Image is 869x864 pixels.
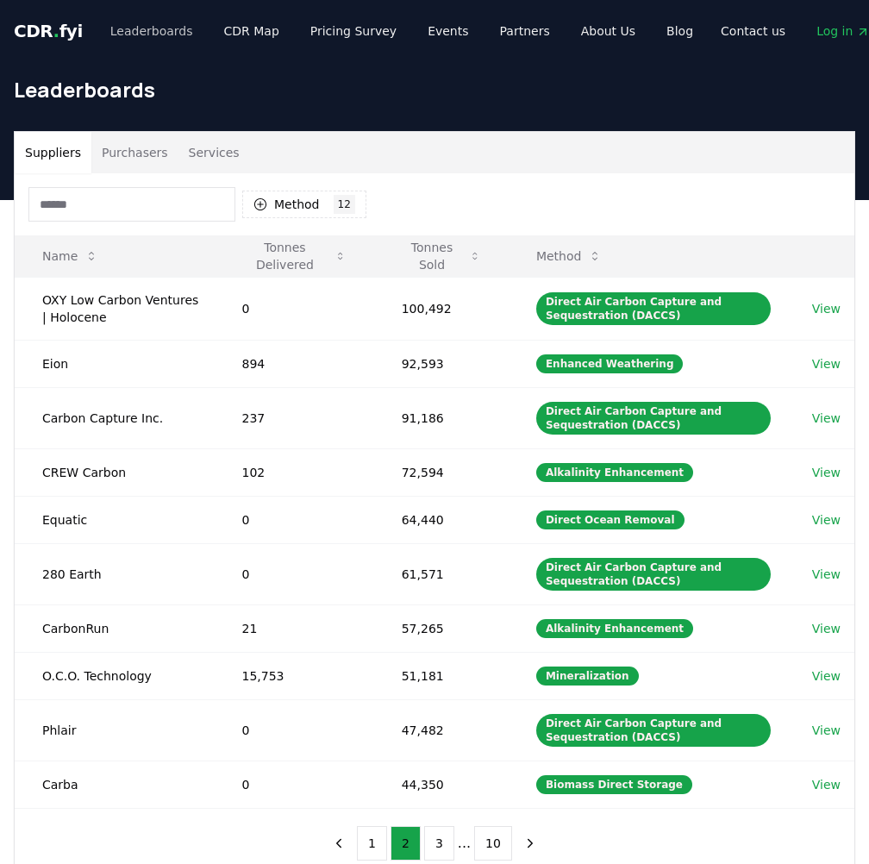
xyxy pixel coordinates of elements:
[215,496,374,543] td: 0
[215,387,374,448] td: 237
[15,448,215,496] td: CREW Carbon
[215,652,374,699] td: 15,753
[536,510,685,529] div: Direct Ocean Removal
[536,619,693,638] div: Alkalinity Enhancement
[812,620,841,637] a: View
[178,132,250,173] button: Services
[707,16,799,47] a: Contact us
[374,496,509,543] td: 64,440
[215,761,374,808] td: 0
[215,448,374,496] td: 102
[536,775,692,794] div: Biomass Direct Storage
[97,16,707,47] nav: Main
[242,191,366,218] button: Method12
[522,239,616,273] button: Method
[536,402,771,435] div: Direct Air Carbon Capture and Sequestration (DACCS)
[97,16,207,47] a: Leaderboards
[91,132,178,173] button: Purchasers
[812,722,841,739] a: View
[458,833,471,854] li: ...
[374,604,509,652] td: 57,265
[215,699,374,761] td: 0
[215,340,374,387] td: 894
[15,132,91,173] button: Suppliers
[536,463,693,482] div: Alkalinity Enhancement
[812,667,841,685] a: View
[334,195,355,214] div: 12
[536,714,771,747] div: Direct Air Carbon Capture and Sequestration (DACCS)
[653,16,707,47] a: Blog
[812,355,841,373] a: View
[297,16,410,47] a: Pricing Survey
[324,826,353,861] button: previous page
[391,826,421,861] button: 2
[374,448,509,496] td: 72,594
[15,652,215,699] td: O.C.O. Technology
[374,277,509,340] td: 100,492
[210,16,293,47] a: CDR Map
[812,776,841,793] a: View
[357,826,387,861] button: 1
[228,239,360,273] button: Tonnes Delivered
[215,277,374,340] td: 0
[536,558,771,591] div: Direct Air Carbon Capture and Sequestration (DACCS)
[374,340,509,387] td: 92,593
[15,543,215,604] td: 280 Earth
[53,21,59,41] span: .
[28,239,112,273] button: Name
[15,699,215,761] td: Phlair
[15,496,215,543] td: Equatic
[812,464,841,481] a: View
[14,21,83,41] span: CDR fyi
[812,511,841,529] a: View
[536,667,639,686] div: Mineralization
[424,826,454,861] button: 3
[812,300,841,317] a: View
[536,292,771,325] div: Direct Air Carbon Capture and Sequestration (DACCS)
[15,387,215,448] td: Carbon Capture Inc.
[215,604,374,652] td: 21
[15,761,215,808] td: Carba
[388,239,495,273] button: Tonnes Sold
[812,566,841,583] a: View
[567,16,649,47] a: About Us
[374,699,509,761] td: 47,482
[474,826,512,861] button: 10
[215,543,374,604] td: 0
[374,543,509,604] td: 61,571
[812,410,841,427] a: View
[15,340,215,387] td: Eion
[516,826,545,861] button: next page
[486,16,564,47] a: Partners
[374,387,509,448] td: 91,186
[536,354,684,373] div: Enhanced Weathering
[414,16,482,47] a: Events
[374,761,509,808] td: 44,350
[374,652,509,699] td: 51,181
[15,277,215,340] td: OXY Low Carbon Ventures | Holocene
[14,76,855,103] h1: Leaderboards
[15,604,215,652] td: CarbonRun
[14,19,83,43] a: CDR.fyi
